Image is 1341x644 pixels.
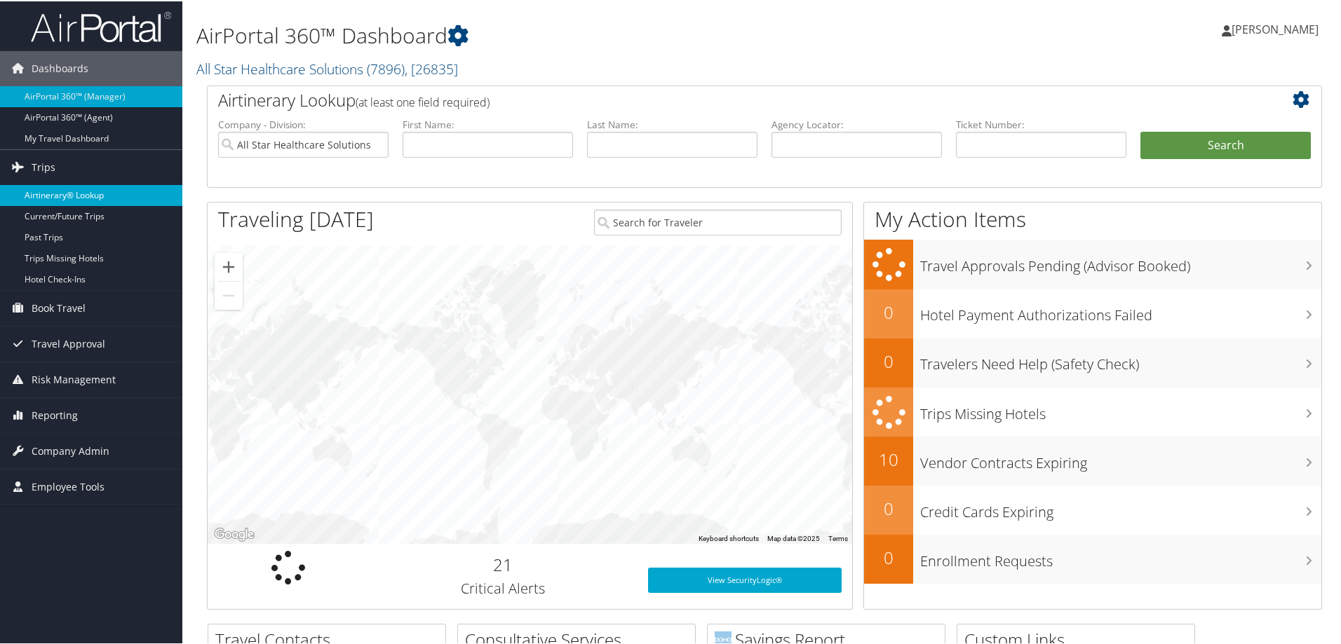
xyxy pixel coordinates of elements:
h3: Enrollment Requests [920,543,1321,570]
h2: 21 [379,551,627,575]
a: [PERSON_NAME] [1222,7,1333,49]
label: Ticket Number: [956,116,1126,130]
input: Search for Traveler [594,208,842,234]
span: Book Travel [32,289,86,324]
h2: 0 [864,544,913,568]
span: Trips [32,149,55,184]
span: [PERSON_NAME] [1232,20,1319,36]
h3: Hotel Payment Authorizations Failed [920,297,1321,324]
button: Zoom in [215,252,243,280]
a: Open this area in Google Maps (opens a new window) [211,524,257,542]
span: Employee Tools [32,468,105,503]
h3: Travelers Need Help (Safety Check) [920,346,1321,373]
a: 0Credit Cards Expiring [864,484,1321,533]
img: Google [211,524,257,542]
label: Last Name: [587,116,757,130]
span: Dashboards [32,50,88,85]
a: 0Enrollment Requests [864,533,1321,582]
a: All Star Healthcare Solutions [196,58,458,77]
label: Company - Division: [218,116,389,130]
h2: 10 [864,446,913,470]
h2: Airtinerary Lookup [218,87,1218,111]
span: Company Admin [32,432,109,467]
span: , [ 26835 ] [405,58,458,77]
a: Terms (opens in new tab) [828,533,848,541]
span: Reporting [32,397,78,432]
h1: AirPortal 360™ Dashboard [196,20,954,49]
span: ( 7896 ) [367,58,405,77]
a: View SecurityLogic® [648,566,842,591]
span: Risk Management [32,361,116,396]
h1: My Action Items [864,203,1321,233]
button: Search [1140,130,1311,158]
h1: Traveling [DATE] [218,203,374,233]
h3: Critical Alerts [379,577,627,597]
a: Trips Missing Hotels [864,386,1321,436]
a: 0Travelers Need Help (Safety Check) [864,337,1321,386]
button: Keyboard shortcuts [699,533,759,542]
h2: 0 [864,495,913,519]
label: First Name: [403,116,573,130]
span: Map data ©2025 [767,533,820,541]
span: Travel Approval [32,325,105,360]
h3: Vendor Contracts Expiring [920,445,1321,472]
h2: 0 [864,299,913,323]
a: 10Vendor Contracts Expiring [864,435,1321,484]
span: (at least one field required) [356,93,490,109]
button: Zoom out [215,280,243,308]
h3: Travel Approvals Pending (Advisor Booked) [920,248,1321,275]
img: airportal-logo.png [31,9,171,42]
h3: Trips Missing Hotels [920,396,1321,423]
h3: Credit Cards Expiring [920,494,1321,521]
label: Agency Locator: [771,116,942,130]
a: Travel Approvals Pending (Advisor Booked) [864,238,1321,288]
h2: 0 [864,348,913,372]
a: 0Hotel Payment Authorizations Failed [864,288,1321,337]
